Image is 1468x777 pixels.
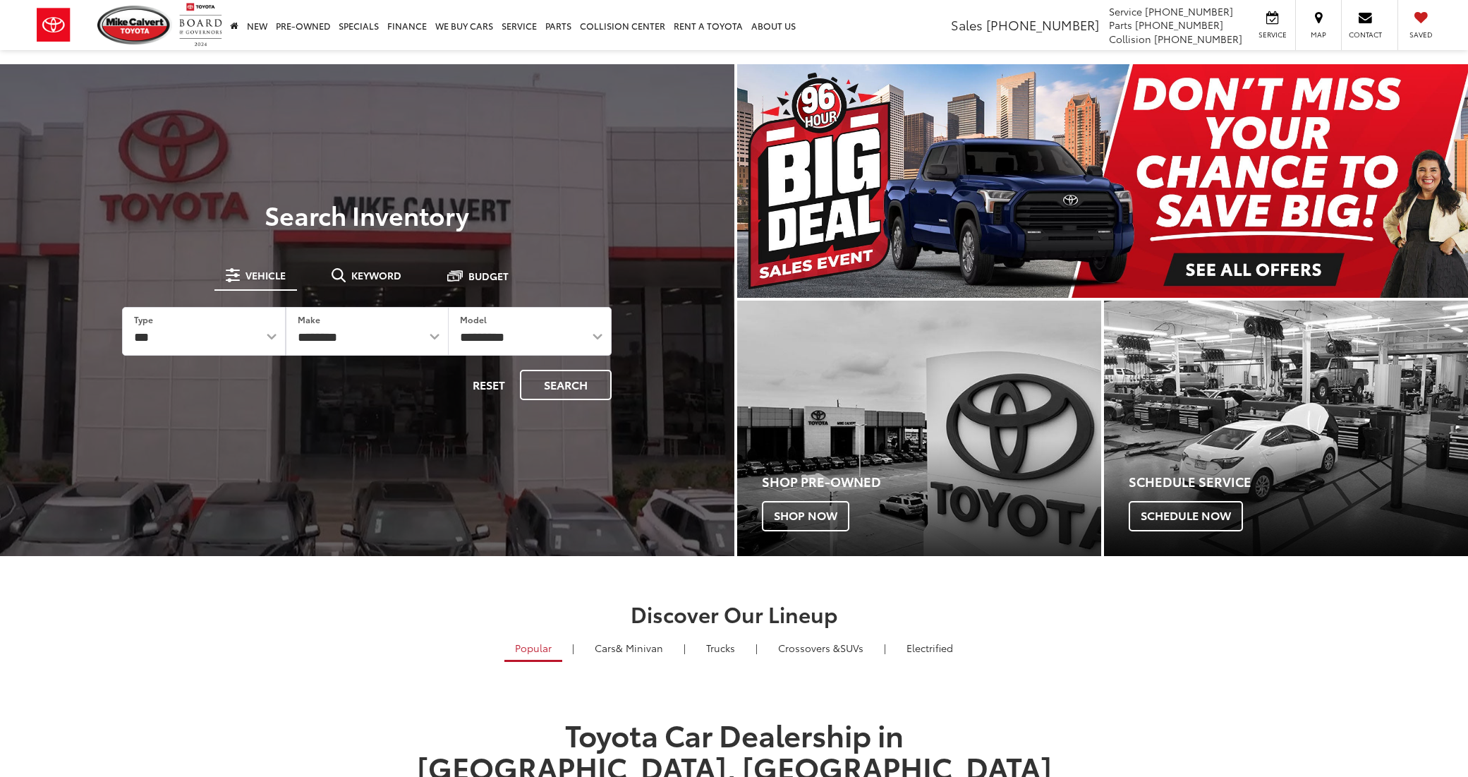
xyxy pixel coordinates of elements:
span: Contact [1349,30,1382,40]
a: Electrified [896,636,964,660]
a: Popular [504,636,562,662]
a: SUVs [768,636,874,660]
span: Shop Now [762,501,849,531]
h4: Schedule Service [1129,475,1468,489]
label: Type [134,313,153,325]
span: [PHONE_NUMBER] [986,16,1099,34]
h2: Discover Our Lineup [237,602,1232,625]
span: [PHONE_NUMBER] [1145,4,1233,18]
span: Keyword [351,270,401,280]
div: Toyota [737,301,1101,555]
label: Model [460,313,487,325]
span: Collision [1109,32,1151,46]
a: Schedule Service Schedule Now [1104,301,1468,555]
div: Toyota [1104,301,1468,555]
span: Crossovers & [778,641,840,655]
span: [PHONE_NUMBER] [1135,18,1223,32]
label: Make [298,313,320,325]
li: | [752,641,761,655]
a: Trucks [696,636,746,660]
span: Budget [468,271,509,281]
span: & Minivan [616,641,663,655]
a: Shop Pre-Owned Shop Now [737,301,1101,555]
span: Sales [951,16,983,34]
li: | [569,641,578,655]
h3: Search Inventory [59,200,675,229]
button: Search [520,370,612,400]
h4: Shop Pre-Owned [762,475,1101,489]
span: Vehicle [245,270,286,280]
span: Map [1303,30,1334,40]
span: Service [1109,4,1142,18]
button: Reset [461,370,517,400]
img: Mike Calvert Toyota [97,6,172,44]
span: Service [1256,30,1288,40]
span: Saved [1405,30,1436,40]
span: Parts [1109,18,1132,32]
span: [PHONE_NUMBER] [1154,32,1242,46]
a: Cars [584,636,674,660]
span: Schedule Now [1129,501,1243,531]
li: | [680,641,689,655]
li: | [880,641,890,655]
